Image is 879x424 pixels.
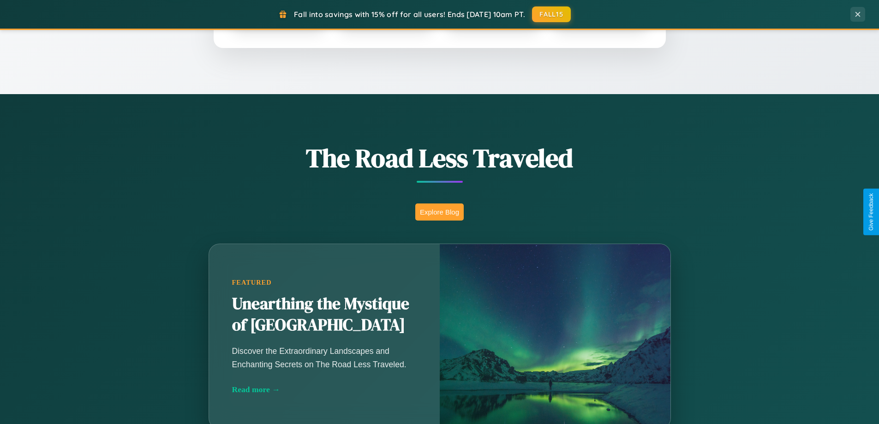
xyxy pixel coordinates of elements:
button: Explore Blog [415,203,464,221]
div: Featured [232,279,417,287]
h1: The Road Less Traveled [163,140,717,176]
div: Give Feedback [868,193,874,231]
div: Read more → [232,385,417,394]
button: FALL15 [532,6,571,22]
span: Fall into savings with 15% off for all users! Ends [DATE] 10am PT. [294,10,525,19]
p: Discover the Extraordinary Landscapes and Enchanting Secrets on The Road Less Traveled. [232,345,417,370]
h2: Unearthing the Mystique of [GEOGRAPHIC_DATA] [232,293,417,336]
